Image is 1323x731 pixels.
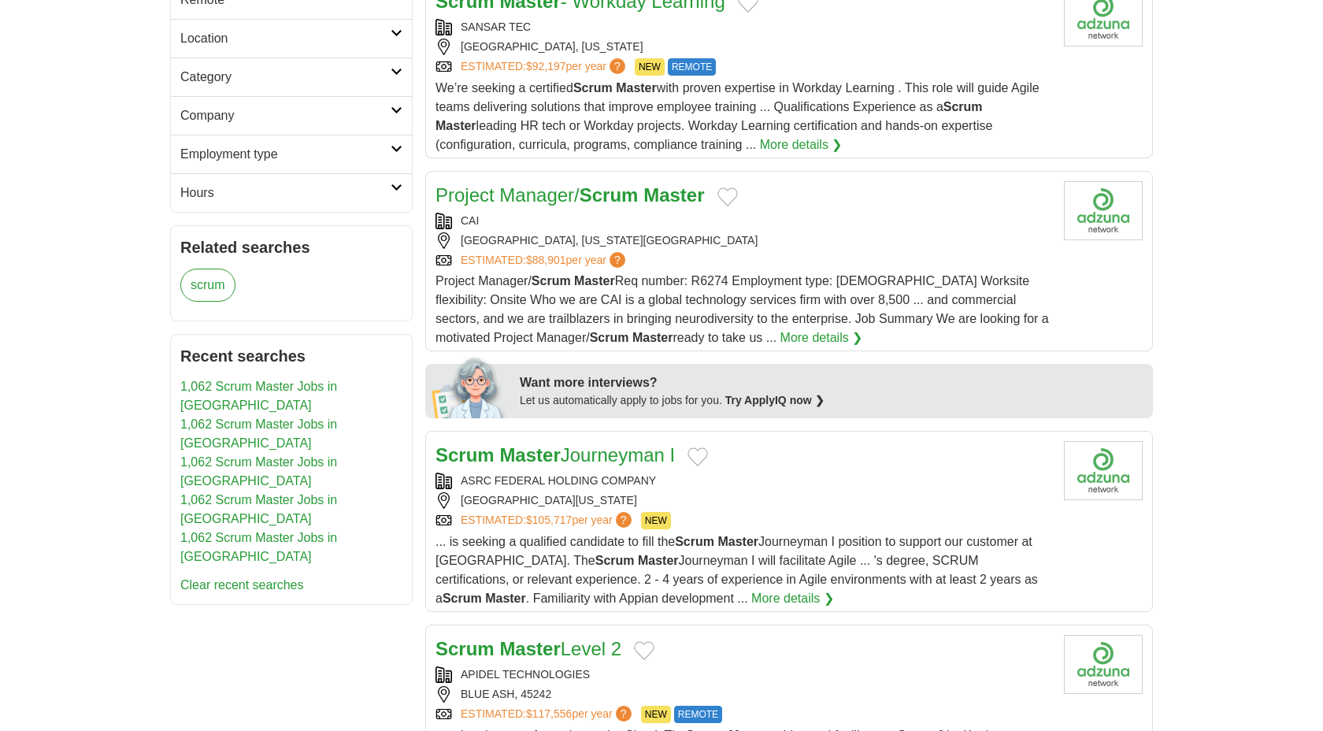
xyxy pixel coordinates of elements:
a: More details ❯ [751,589,834,608]
strong: Master [499,444,560,466]
div: Want more interviews? [520,373,1143,392]
strong: Scrum [532,274,571,288]
strong: Master [499,638,560,659]
h2: Company [180,106,391,125]
a: 1,062 Scrum Master Jobs in [GEOGRAPHIC_DATA] [180,531,337,563]
a: 1,062 Scrum Master Jobs in [GEOGRAPHIC_DATA] [180,380,337,412]
div: BLUE ASH, 45242 [435,686,1051,703]
a: APIDEL TECHNOLOGIES [461,668,590,681]
a: 1,062 Scrum Master Jobs in [GEOGRAPHIC_DATA] [180,493,337,525]
a: ESTIMATED:$88,901per year? [461,252,628,269]
strong: Scrum [435,638,495,659]
a: 1,062 Scrum Master Jobs in [GEOGRAPHIC_DATA] [180,455,337,488]
a: 1,062 Scrum Master Jobs in [GEOGRAPHIC_DATA] [180,417,337,450]
strong: Master [574,274,615,288]
strong: Master [717,535,758,548]
div: ASRC FEDERAL HOLDING COMPANY [435,473,1051,489]
button: Add to favorite jobs [687,447,708,466]
strong: Scrum [943,100,983,113]
span: ? [610,252,625,268]
strong: Master [485,592,526,605]
a: More details ❯ [760,135,843,154]
strong: Scrum [435,444,495,466]
span: ... is seeking a qualified candidate to fill the Journeyman I position to support our customer at... [435,535,1038,605]
a: More details ❯ [780,328,863,347]
h2: Employment type [180,145,391,164]
div: [GEOGRAPHIC_DATA][US_STATE] [435,492,1051,509]
strong: Scrum [580,184,639,206]
a: Employment type [171,135,412,173]
a: ESTIMATED:$92,197per year? [461,58,628,76]
span: $92,197 [526,60,566,72]
h2: Related searches [180,236,402,259]
div: CAI [435,213,1051,229]
span: ? [616,512,632,528]
span: NEW [641,706,671,723]
strong: Scrum [573,81,613,95]
a: Category [171,58,412,96]
strong: Scrum [590,331,629,344]
a: Scrum MasterJourneyman I [435,444,675,466]
strong: Master [616,81,657,95]
strong: Master [638,554,679,567]
h2: Hours [180,184,391,202]
button: Add to favorite jobs [634,641,654,660]
div: [GEOGRAPHIC_DATA], [US_STATE][GEOGRAPHIC_DATA] [435,232,1051,249]
strong: Master [643,184,704,206]
span: NEW [641,512,671,529]
span: $117,556 [526,707,572,720]
span: $88,901 [526,254,566,266]
h2: Recent searches [180,344,402,368]
a: Scrum MasterLevel 2 [435,638,621,659]
span: ? [616,706,632,722]
img: apply-iq-scientist.png [432,355,508,418]
span: REMOTE [668,58,716,76]
a: Project Manager/Scrum Master [435,184,705,206]
span: REMOTE [674,706,722,723]
img: Apidel Technologies logo [1064,635,1143,694]
a: ESTIMATED:$105,717per year? [461,512,635,529]
a: scrum [180,269,235,302]
div: [GEOGRAPHIC_DATA], [US_STATE] [435,39,1051,55]
span: NEW [635,58,665,76]
div: SANSAR TEC [435,19,1051,35]
img: Company logo [1064,181,1143,240]
h2: Category [180,68,391,87]
strong: Master [435,119,476,132]
span: ? [610,58,625,74]
a: Company [171,96,412,135]
h2: Location [180,29,391,48]
a: Location [171,19,412,58]
span: Project Manager/ Req number: R6274 Employment type: [DEMOGRAPHIC_DATA] Worksite flexibility: Onsi... [435,274,1049,344]
div: Let us automatically apply to jobs for you. [520,392,1143,409]
strong: Scrum [595,554,635,567]
strong: Scrum [443,592,482,605]
button: Add to favorite jobs [717,187,738,206]
span: We’re seeking a certified with proven expertise in Workday Learning . This role will guide Agile ... [435,81,1039,151]
a: ESTIMATED:$117,556per year? [461,706,635,723]
strong: Master [632,331,673,344]
a: Clear recent searches [180,578,304,592]
strong: Scrum [675,535,714,548]
a: Hours [171,173,412,212]
span: $105,717 [526,514,572,526]
a: Try ApplyIQ now ❯ [725,394,825,406]
img: Company logo [1064,441,1143,500]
